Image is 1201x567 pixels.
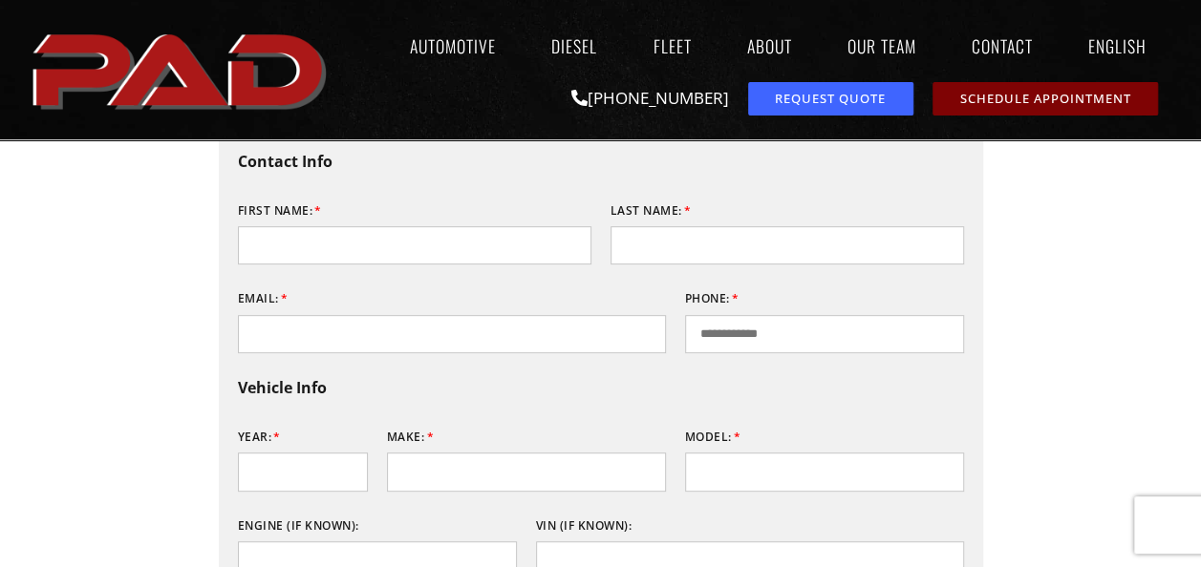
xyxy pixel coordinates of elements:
label: First Name: [238,196,322,226]
a: Fleet [634,24,709,68]
label: Make: [387,422,434,452]
img: The image shows the word "PAD" in bold, red, uppercase letters with a slight shadow effect. [27,18,336,121]
a: [PHONE_NUMBER] [571,87,729,109]
nav: Menu [336,24,1173,68]
b: Contact Info [238,151,332,172]
a: Our Team [828,24,933,68]
a: Automotive [392,24,514,68]
span: Request Quote [775,93,886,105]
label: Engine (if known): [238,511,359,541]
label: Email: [238,283,289,314]
a: About [728,24,809,68]
label: Model: [685,422,741,452]
a: pro automotive and diesel home page [27,18,336,121]
span: Schedule Appointment [959,93,1130,105]
label: Last Name: [611,196,692,226]
label: Year: [238,422,281,452]
a: English [1069,24,1173,68]
a: Contact [953,24,1050,68]
a: Diesel [533,24,615,68]
a: request a service or repair quote [748,82,913,115]
label: Phone: [685,283,740,314]
label: VIN (if known): [536,511,633,541]
b: Vehicle Info [238,377,327,398]
a: schedule repair or service appointment [933,82,1159,115]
